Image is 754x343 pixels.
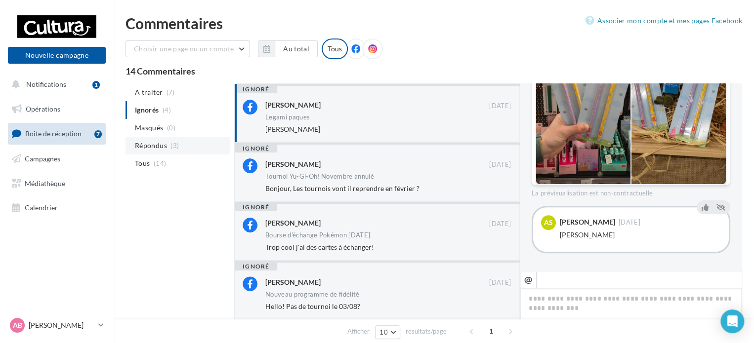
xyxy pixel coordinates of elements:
button: Au total [275,40,318,57]
div: ignoré [235,85,277,93]
button: Au total [258,40,318,57]
span: A traiter [135,87,163,97]
div: Nouveau programme de fidélité [265,291,359,298]
span: [PERSON_NAME] [265,125,320,133]
span: Notifications [26,80,66,88]
button: Choisir une page ou un compte [126,40,250,57]
a: Médiathèque [6,173,108,194]
span: (0) [167,124,175,132]
div: [PERSON_NAME] [265,277,321,287]
span: [DATE] [489,160,511,169]
div: 14 Commentaires [126,67,742,76]
span: Campagnes [25,154,60,163]
div: ignoré [235,145,277,152]
span: (14) [154,159,166,167]
span: résultats/page [406,327,447,336]
div: Commentaires [126,16,742,31]
div: ignoré [235,203,277,211]
div: [PERSON_NAME] [265,100,321,110]
button: Nouvelle campagne [8,47,106,64]
a: Calendrier [6,197,108,218]
p: [PERSON_NAME] [29,320,94,330]
a: Opérations [6,99,108,119]
span: Calendrier [25,203,58,212]
span: AB [13,320,22,330]
div: ignoré [235,263,277,270]
div: [PERSON_NAME] [265,159,321,169]
div: [PERSON_NAME] [265,218,321,228]
span: (7) [167,88,175,96]
a: Campagnes [6,149,108,169]
div: [PERSON_NAME] [560,230,721,240]
a: AB [PERSON_NAME] [8,316,106,335]
span: Choisir une page ou un compte [134,44,234,53]
div: 1 [92,81,100,89]
span: (3) [170,142,179,150]
span: Opérations [26,105,60,113]
div: Tournoi Yu-Gi-Oh! Novembre annulé [265,173,374,180]
div: Tous [322,38,348,59]
a: Boîte de réception7 [6,123,108,144]
span: Répondus [135,141,167,151]
span: Hello! Pas de tournoi le 03/08? [265,302,360,310]
span: Trop cool j'ai des cartes à échanger! [265,243,374,251]
a: Associer mon compte et mes pages Facebook [586,15,742,27]
span: [DATE] [619,219,640,226]
button: Notifications 1 [6,74,104,95]
span: 1 [483,323,499,339]
span: [DATE] [489,220,511,229]
span: [DATE] [489,102,511,111]
div: [PERSON_NAME] [560,219,615,226]
span: 10 [379,328,388,336]
span: Tous [135,158,150,168]
i: @ [524,275,533,284]
div: Bourse d'échange Pokémon [DATE] [265,232,370,238]
span: [DATE] [489,278,511,287]
span: Boîte de réception [25,129,82,138]
div: La prévisualisation est non-contractuelle [532,185,730,198]
div: Open Intercom Messenger [720,309,744,333]
div: Legami paques [265,114,310,120]
button: @ [520,271,537,288]
span: As [544,218,553,228]
span: Afficher [347,327,370,336]
span: Médiathèque [25,179,65,187]
button: 10 [375,325,400,339]
span: Bonjour, Les tournois vont il reprendre en février ? [265,184,419,192]
div: 7 [94,130,102,138]
span: Masqués [135,123,163,133]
